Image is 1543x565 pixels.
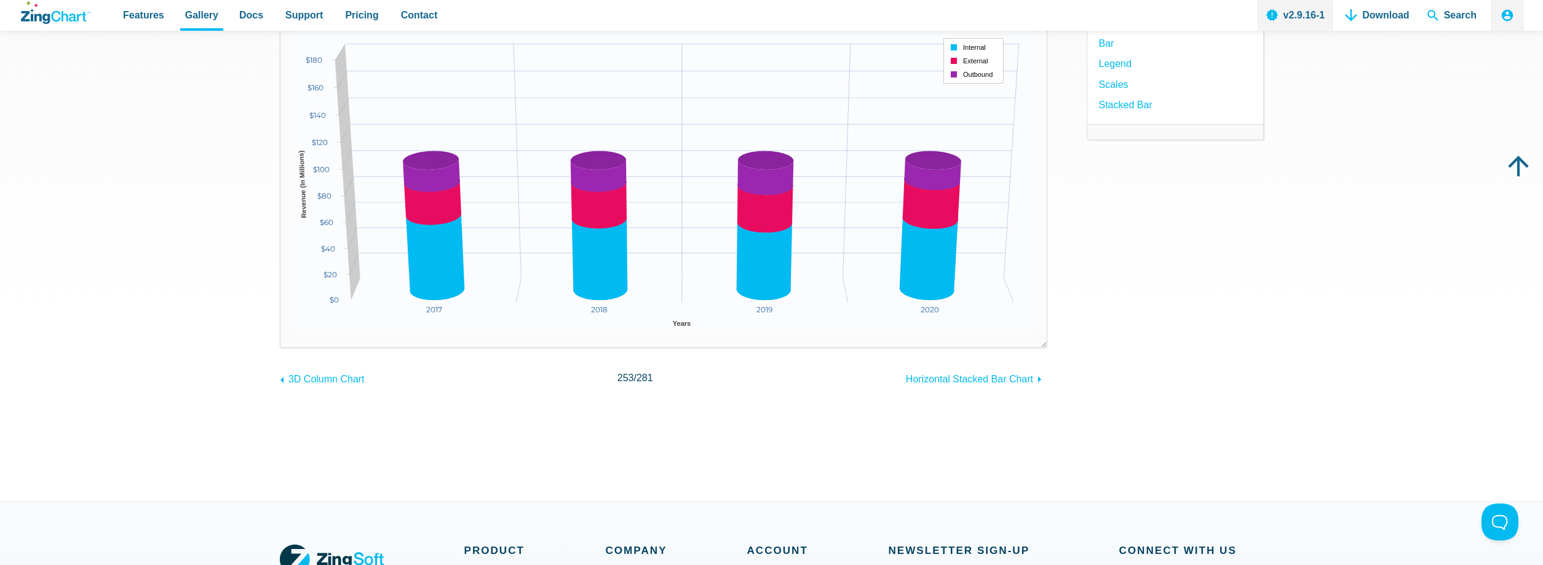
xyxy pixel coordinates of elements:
[1119,542,1264,559] span: Connect With Us
[280,368,365,387] a: 3D Column Chart
[401,7,438,23] span: Contact
[606,542,747,559] span: Company
[123,7,164,23] span: Features
[345,7,378,23] span: Pricing
[1099,55,1132,72] a: Legend
[185,7,218,23] span: Gallery
[906,374,1033,384] span: Horizontal Stacked Bar Chart
[288,374,365,384] span: 3D Column Chart
[906,368,1047,387] a: Horizontal Stacked Bar Chart
[239,7,263,23] span: Docs
[1482,504,1518,540] iframe: Toggle Customer Support
[889,542,1047,559] span: Newsletter Sign‑up
[1099,97,1152,113] a: Stacked Bar
[637,373,653,383] span: 281
[1099,35,1114,52] a: Bar
[1099,76,1128,93] a: Scales
[747,542,889,559] span: Account
[617,369,653,386] span: /
[285,7,323,23] span: Support
[617,373,634,383] span: 253
[21,1,90,24] a: ZingChart Logo. Click to return to the homepage
[464,542,606,559] span: Product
